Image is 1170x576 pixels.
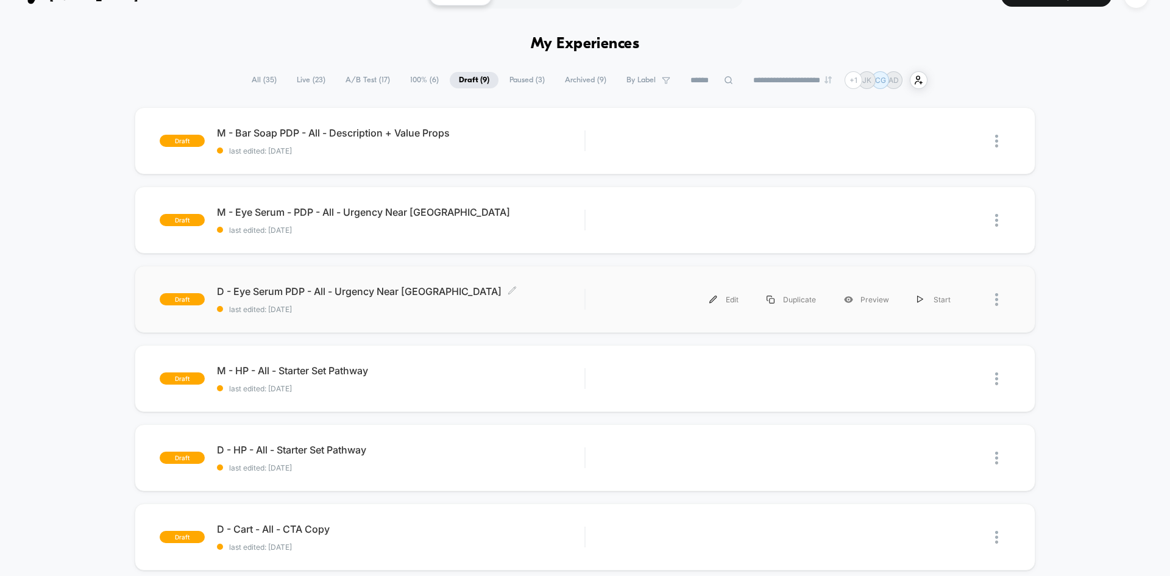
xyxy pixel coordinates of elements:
span: draft [160,293,205,305]
img: end [824,76,832,84]
img: close [995,372,998,385]
p: AD [888,76,899,85]
div: Start [903,286,965,313]
span: Paused ( 3 ) [500,72,554,88]
span: draft [160,531,205,543]
span: last edited: [DATE] [217,226,584,235]
img: close [995,135,998,148]
span: last edited: [DATE] [217,542,584,552]
img: close [995,214,998,227]
p: JK [862,76,871,85]
div: Duplicate [753,286,830,313]
img: menu [709,296,717,304]
span: last edited: [DATE] [217,384,584,393]
img: menu [917,296,923,304]
span: D - Cart - All - CTA Copy [217,523,584,535]
span: By Label [626,76,656,85]
span: All ( 35 ) [243,72,286,88]
span: Draft ( 9 ) [450,72,498,88]
div: Edit [695,286,753,313]
span: M - Eye Serum - PDP - All - Urgency Near [GEOGRAPHIC_DATA] [217,206,584,218]
span: Archived ( 9 ) [556,72,615,88]
span: draft [160,372,205,385]
img: menu [767,296,775,304]
div: + 1 [845,71,862,89]
p: CG [875,76,886,85]
span: A/B Test ( 17 ) [336,72,399,88]
span: last edited: [DATE] [217,305,584,314]
h1: My Experiences [531,35,640,53]
span: last edited: [DATE] [217,463,584,472]
span: Live ( 23 ) [288,72,335,88]
img: close [995,531,998,544]
span: draft [160,135,205,147]
span: last edited: [DATE] [217,146,584,155]
span: draft [160,452,205,464]
img: close [995,293,998,306]
img: close [995,452,998,464]
span: D - Eye Serum PDP - All - Urgency Near [GEOGRAPHIC_DATA] [217,285,584,297]
div: Preview [830,286,903,313]
span: M - Bar Soap PDP - All - Description + Value Props [217,127,584,139]
span: D - HP - All - Starter Set Pathway [217,444,584,456]
span: M - HP - All - Starter Set Pathway [217,364,584,377]
span: 100% ( 6 ) [401,72,448,88]
span: draft [160,214,205,226]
